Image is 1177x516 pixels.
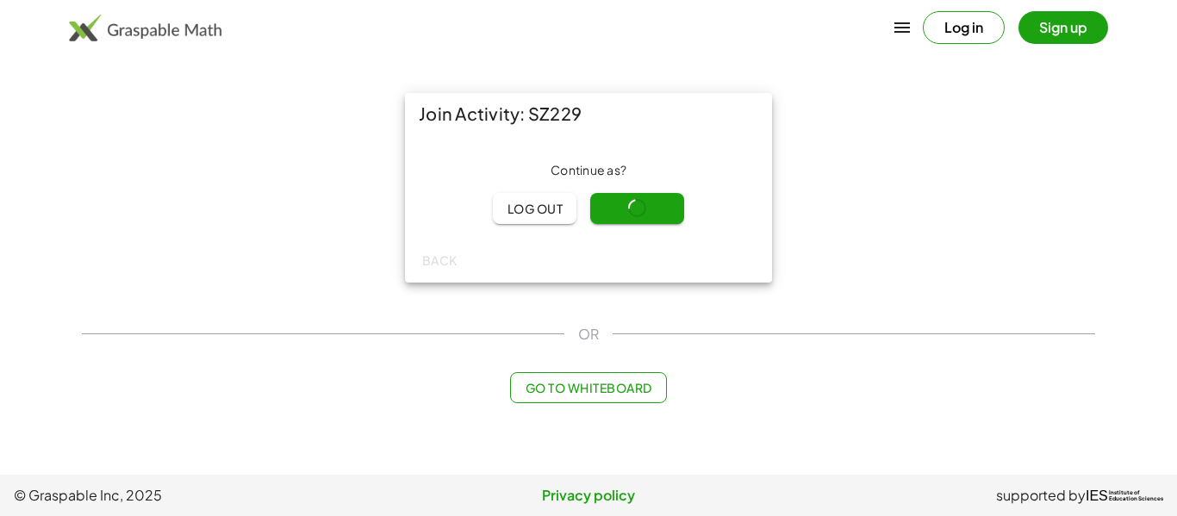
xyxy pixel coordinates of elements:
a: Privacy policy [397,485,781,506]
span: supported by [996,485,1086,506]
div: Continue as ? [419,162,758,179]
span: Go to Whiteboard [525,380,651,395]
span: Log out [507,201,563,216]
span: © Graspable Inc, 2025 [14,485,397,506]
span: IES [1086,488,1108,504]
button: Sign up [1018,11,1108,44]
span: OR [578,324,599,345]
a: IESInstitute ofEducation Sciences [1086,485,1163,506]
div: Join Activity: SZ229 [405,93,772,134]
button: Go to Whiteboard [510,372,666,403]
span: Institute of Education Sciences [1109,490,1163,502]
button: Log out [493,193,576,224]
button: Log in [923,11,1005,44]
